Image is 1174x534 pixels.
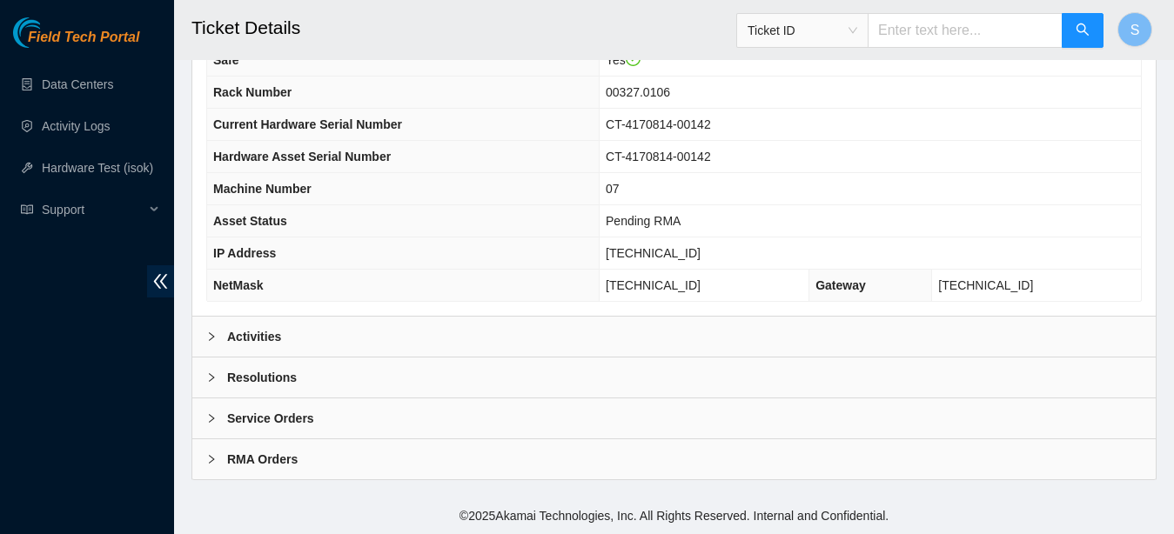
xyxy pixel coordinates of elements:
span: Ticket ID [748,17,857,43]
span: Field Tech Portal [28,30,139,46]
button: search [1062,13,1104,48]
span: Safe [213,53,239,67]
div: Activities [192,317,1156,357]
a: Hardware Test (isok) [42,161,153,175]
span: Gateway [815,278,866,292]
span: double-left [147,265,174,297]
span: right [206,454,217,464]
div: Resolutions [192,357,1156,397]
div: Service Orders [192,398,1156,438]
span: S [1130,19,1140,41]
div: RMA Orders [192,439,1156,479]
span: search [1076,23,1090,39]
a: Data Centers [42,77,113,91]
span: 07 [606,182,620,196]
span: right [206,413,217,424]
span: right [206,372,217,383]
b: Service Orders [227,409,314,428]
span: 00327.0106 [606,85,670,99]
span: CT-4170814-00142 [606,150,711,164]
button: S [1117,12,1152,47]
span: [TECHNICAL_ID] [938,278,1033,292]
img: Akamai Technologies [13,17,88,48]
span: Asset Status [213,214,287,228]
span: IP Address [213,246,276,260]
span: Support [42,192,144,227]
b: Resolutions [227,368,297,387]
span: Machine Number [213,182,312,196]
span: Pending RMA [606,214,681,228]
footer: © 2025 Akamai Technologies, Inc. All Rights Reserved. Internal and Confidential. [174,497,1174,534]
span: Hardware Asset Serial Number [213,150,391,164]
span: read [21,204,33,216]
span: right [206,331,217,342]
span: NetMask [213,278,264,292]
b: RMA Orders [227,450,298,469]
span: Current Hardware Serial Number [213,117,402,131]
a: Akamai TechnologiesField Tech Portal [13,31,139,54]
a: Activity Logs [42,119,111,133]
span: [TECHNICAL_ID] [606,278,701,292]
span: CT-4170814-00142 [606,117,711,131]
b: Activities [227,327,281,346]
span: Yes [606,53,641,67]
span: [TECHNICAL_ID] [606,246,701,260]
input: Enter text here... [868,13,1063,48]
span: Rack Number [213,85,292,99]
